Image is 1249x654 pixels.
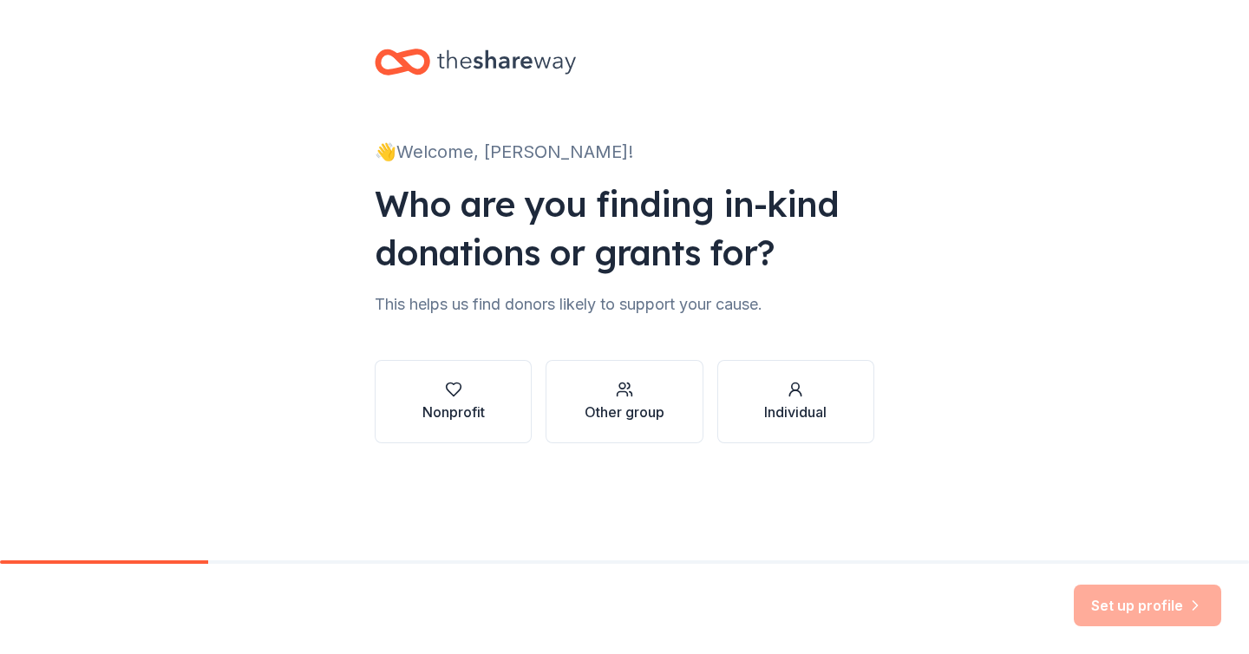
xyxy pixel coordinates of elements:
div: Who are you finding in-kind donations or grants for? [375,180,874,277]
div: Other group [585,402,664,422]
button: Other group [546,360,703,443]
button: Individual [717,360,874,443]
div: Individual [764,402,827,422]
div: Nonprofit [422,402,485,422]
div: 👋 Welcome, [PERSON_NAME]! [375,138,874,166]
button: Nonprofit [375,360,532,443]
div: This helps us find donors likely to support your cause. [375,291,874,318]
